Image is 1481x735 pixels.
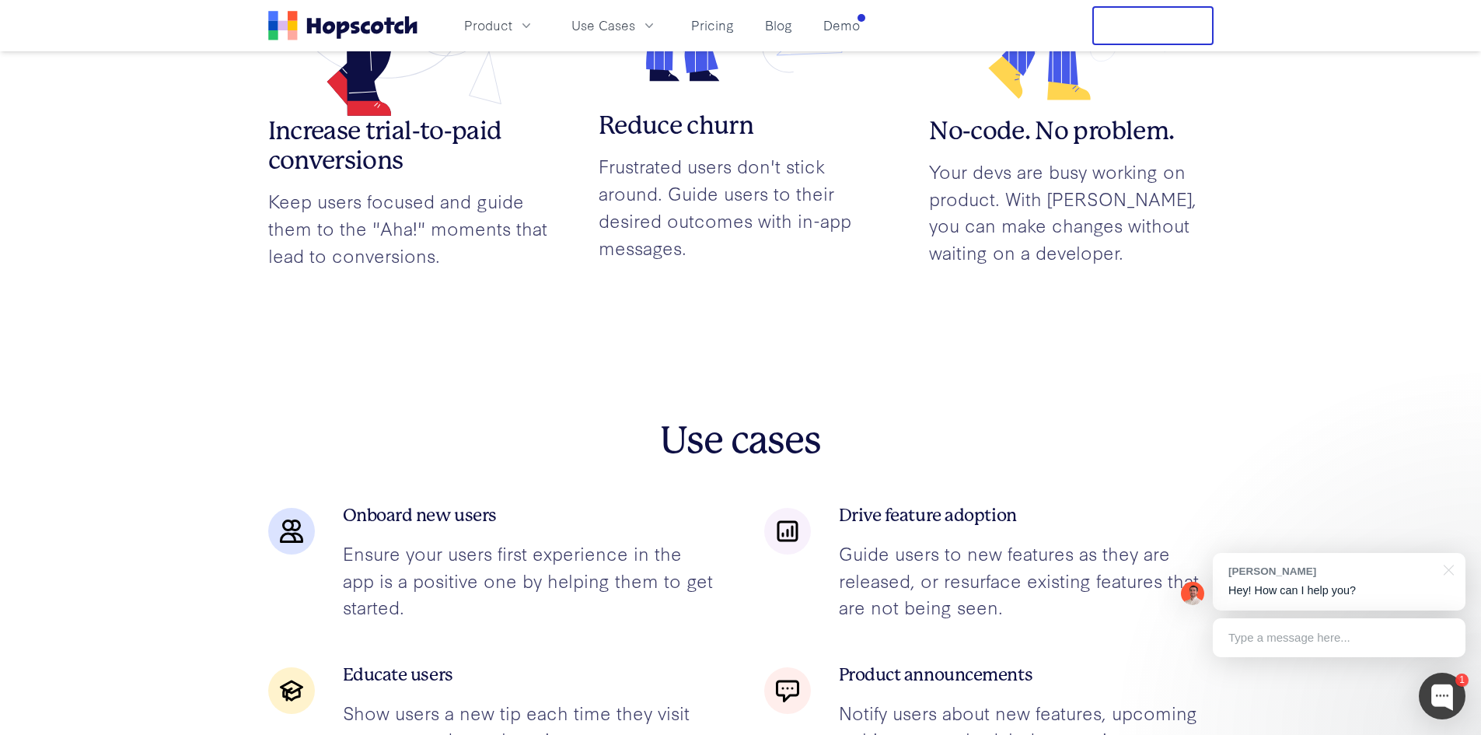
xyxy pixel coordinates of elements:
img: Mark Spera [1181,582,1204,605]
div: Type a message here... [1213,618,1465,657]
button: Use Cases [562,12,666,38]
span: Use Cases [571,16,635,35]
h3: Reduce churn [599,111,882,141]
p: Frustrated users don't stick around. Guide users to their desired outcomes with in-app messages. [599,152,882,261]
a: Blog [759,12,798,38]
h3: No-code. No problem. [929,117,1213,146]
span: Product [464,16,512,35]
p: Guide users to new features as they are released, or resurface existing features that are not bei... [839,540,1214,621]
a: Demo [817,12,866,38]
p: Ensure your users first experience in the app is a positive one by helping them to get started. [343,540,718,621]
h2: Use cases [268,418,1214,464]
h3: Drive feature adoption [839,505,1214,526]
p: Hey! How can I help you? [1228,583,1450,599]
h3: Onboard new users [343,505,718,526]
div: [PERSON_NAME] [1228,564,1434,579]
h3: Increase trial-to-paid conversions [268,117,552,177]
p: Your devs are busy working on product. With [PERSON_NAME], you can make changes without waiting o... [929,158,1213,266]
a: Home [268,11,417,40]
div: 1 [1455,674,1469,687]
a: Pricing [685,12,740,38]
button: Free Trial [1092,6,1214,45]
h3: Product announcements [839,664,1214,685]
p: Keep users focused and guide them to the "Aha!" moments that lead to conversions. [268,187,552,268]
button: Product [455,12,543,38]
h3: Educate users [343,664,718,685]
